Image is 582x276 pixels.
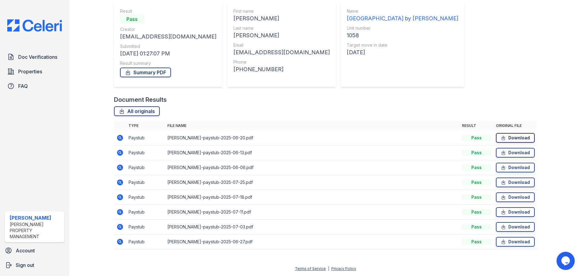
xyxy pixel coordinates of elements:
[165,175,460,190] td: [PERSON_NAME]-paystub-2025-07-25.pdf
[126,160,165,175] td: Paystub
[126,220,165,234] td: Paystub
[114,106,160,116] a: All originals
[557,252,576,270] iframe: chat widget
[2,244,67,257] a: Account
[165,121,460,131] th: File name
[496,237,535,247] a: Download
[126,205,165,220] td: Paystub
[347,8,458,14] div: Name
[126,121,165,131] th: Type
[462,209,491,215] div: Pass
[165,190,460,205] td: [PERSON_NAME]-paystub-2025-07-18.pdf
[114,95,167,104] div: Document Results
[496,148,535,158] a: Download
[126,175,165,190] td: Paystub
[462,150,491,156] div: Pass
[5,51,64,63] a: Doc Verifications
[126,190,165,205] td: Paystub
[120,60,216,66] div: Result summary
[462,135,491,141] div: Pass
[120,49,216,58] div: [DATE] 01:27:07 PM
[462,165,491,171] div: Pass
[496,222,535,232] a: Download
[126,131,165,145] td: Paystub
[165,131,460,145] td: [PERSON_NAME]-paystub-2025-06-20.pdf
[16,261,34,269] span: Sign out
[347,42,458,48] div: Target move in date
[233,14,330,23] div: [PERSON_NAME]
[165,220,460,234] td: [PERSON_NAME]-paystub-2025-07-03.pdf
[233,25,330,31] div: Last name
[18,53,57,61] span: Doc Verifications
[462,224,491,230] div: Pass
[18,68,42,75] span: Properties
[496,163,535,172] a: Download
[347,48,458,57] div: [DATE]
[496,133,535,143] a: Download
[233,48,330,57] div: [EMAIL_ADDRESS][DOMAIN_NAME]
[16,247,35,254] span: Account
[347,14,458,23] div: [GEOGRAPHIC_DATA] by [PERSON_NAME]
[5,80,64,92] a: FAQ
[347,25,458,31] div: Unit number
[295,266,326,271] a: Terms of Service
[462,194,491,200] div: Pass
[10,214,62,221] div: [PERSON_NAME]
[460,121,493,131] th: Result
[120,26,216,32] div: Creator
[120,32,216,41] div: [EMAIL_ADDRESS][DOMAIN_NAME]
[462,239,491,245] div: Pass
[233,59,330,65] div: Phone
[120,43,216,49] div: Submitted
[233,31,330,40] div: [PERSON_NAME]
[328,266,329,271] div: |
[496,192,535,202] a: Download
[347,8,458,23] a: Name [GEOGRAPHIC_DATA] by [PERSON_NAME]
[462,179,491,185] div: Pass
[233,8,330,14] div: First name
[493,121,537,131] th: Original file
[10,221,62,240] div: [PERSON_NAME] Property Management
[126,234,165,249] td: Paystub
[120,14,144,24] div: Pass
[5,65,64,78] a: Properties
[496,178,535,187] a: Download
[120,68,171,77] a: Summary PDF
[2,259,67,271] a: Sign out
[165,234,460,249] td: [PERSON_NAME]-paystub-2025-06-27.pdf
[233,42,330,48] div: Email
[18,82,28,90] span: FAQ
[331,266,356,271] a: Privacy Policy
[126,145,165,160] td: Paystub
[347,31,458,40] div: 1058
[165,160,460,175] td: [PERSON_NAME]-paystub-2025-06-06.pdf
[165,145,460,160] td: [PERSON_NAME]-paystub-2025-06-13.pdf
[2,19,67,32] img: CE_Logo_Blue-a8612792a0a2168367f1c8372b55b34899dd931a85d93a1a3d3e32e68fde9ad4.png
[496,207,535,217] a: Download
[120,8,216,14] div: Result
[233,65,330,74] div: [PHONE_NUMBER]
[165,205,460,220] td: [PERSON_NAME]-paystub-2025-07-11.pdf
